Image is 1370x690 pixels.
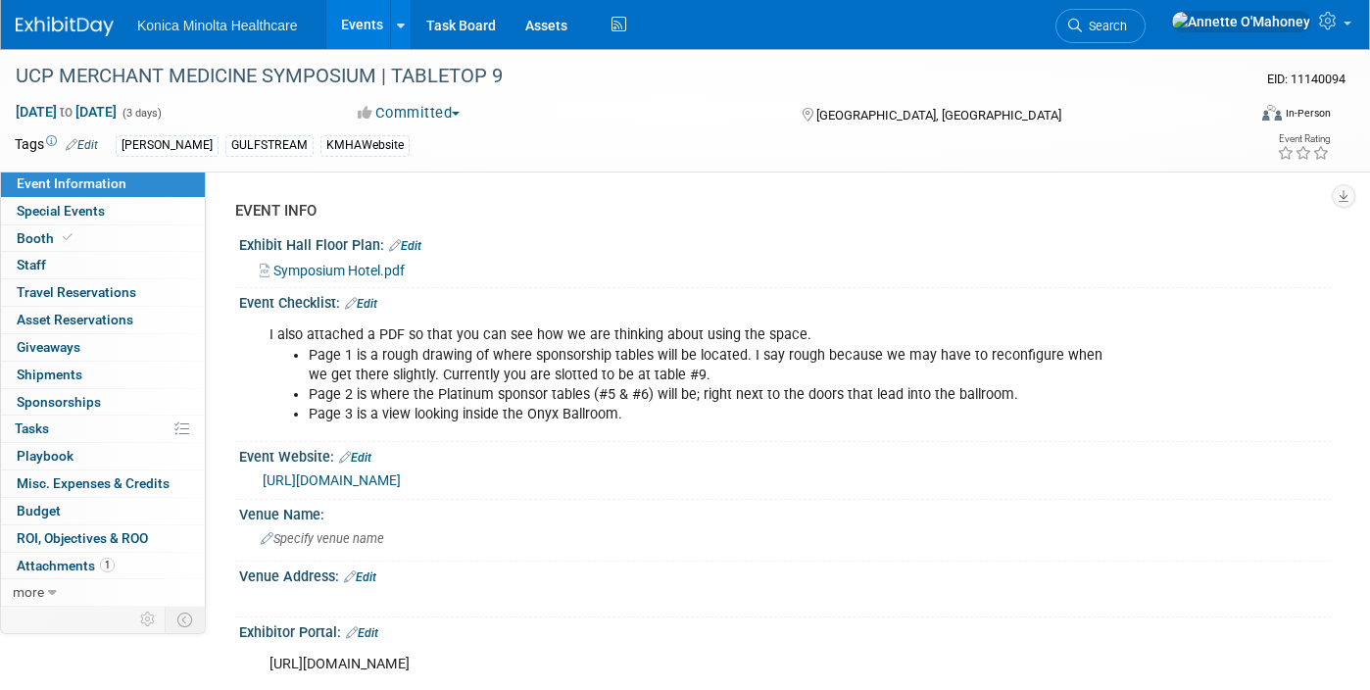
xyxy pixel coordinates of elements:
a: Booth [1,225,205,252]
li: Page 1 is a rough drawing of where sponsorship tables will be located. I say rough because we may... [309,346,1107,385]
div: Exhibitor Portal: [239,617,1331,643]
span: Budget [17,503,61,518]
a: Symposium Hotel.pdf [260,263,405,278]
span: Event ID: 11140094 [1267,72,1346,86]
li: Page 2 is where the Platinum sponsor tables (#5 & #6) will be; right next to the doors that lead ... [309,385,1107,405]
a: Shipments [1,362,205,388]
a: Edit [346,626,378,640]
span: Playbook [17,448,73,464]
span: Attachments [17,558,115,573]
span: more [13,584,44,600]
a: Travel Reservations [1,279,205,306]
a: Edit [389,239,421,253]
a: Tasks [1,416,205,442]
div: Event Website: [239,442,1331,468]
a: [URL][DOMAIN_NAME] [263,472,401,488]
td: Toggle Event Tabs [166,607,206,632]
div: Event Rating [1277,134,1330,144]
div: I also attached a PDF so that you can see how we are thinking about using the space. [256,316,1119,433]
span: 1 [100,558,115,572]
div: KMHAWebsite [320,135,410,156]
td: Personalize Event Tab Strip [131,607,166,632]
span: Event Information [17,175,126,191]
span: [DATE] [DATE] [15,103,118,121]
img: ExhibitDay [16,17,114,36]
span: Special Events [17,203,105,219]
li: Page 3 is a view looking inside the Onyx Ballroom. [309,405,1107,424]
div: EVENT INFO [235,201,1316,222]
div: Venue Name: [239,500,1331,524]
span: Giveaways [17,339,80,355]
span: Travel Reservations [17,284,136,300]
span: Misc. Expenses & Credits [17,475,170,491]
div: Venue Address: [239,562,1331,587]
span: Specify venue name [261,531,384,546]
a: Playbook [1,443,205,469]
div: Event Checklist: [239,288,1331,314]
span: ROI, Objectives & ROO [17,530,148,546]
i: Booth reservation complete [63,232,73,243]
img: Annette O'Mahoney [1171,11,1311,32]
a: Budget [1,498,205,524]
div: [PERSON_NAME] [116,135,219,156]
span: Tasks [15,420,49,436]
a: Sponsorships [1,389,205,416]
div: GULFSTREAM [225,135,314,156]
a: Staff [1,252,205,278]
a: Edit [345,297,377,311]
div: Exhibit Hall Floor Plan: [239,230,1331,256]
div: Event Format [1136,102,1331,131]
div: In-Person [1285,106,1331,121]
a: Event Information [1,171,205,197]
span: [GEOGRAPHIC_DATA], [GEOGRAPHIC_DATA] [816,108,1061,123]
a: Edit [344,570,376,584]
span: Search [1082,19,1127,33]
a: ROI, Objectives & ROO [1,525,205,552]
div: [URL][DOMAIN_NAME] [256,645,1119,684]
a: Edit [66,138,98,152]
a: more [1,579,205,606]
span: Shipments [17,367,82,382]
span: Konica Minolta Healthcare [137,18,297,33]
span: Symposium Hotel.pdf [273,263,405,278]
a: Giveaways [1,334,205,361]
a: Search [1055,9,1146,43]
td: Tags [15,134,98,157]
a: Special Events [1,198,205,224]
a: Misc. Expenses & Credits [1,470,205,497]
a: Edit [339,451,371,465]
div: UCP MERCHANT MEDICINE SYMPOSIUM | TABLETOP 9 [9,59,1219,94]
span: (3 days) [121,107,162,120]
button: Committed [351,103,467,123]
span: to [57,104,75,120]
span: Sponsorships [17,394,101,410]
span: Asset Reservations [17,312,133,327]
a: Asset Reservations [1,307,205,333]
img: Format-Inperson.png [1262,105,1282,121]
a: Attachments1 [1,553,205,579]
span: Staff [17,257,46,272]
span: Booth [17,230,76,246]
